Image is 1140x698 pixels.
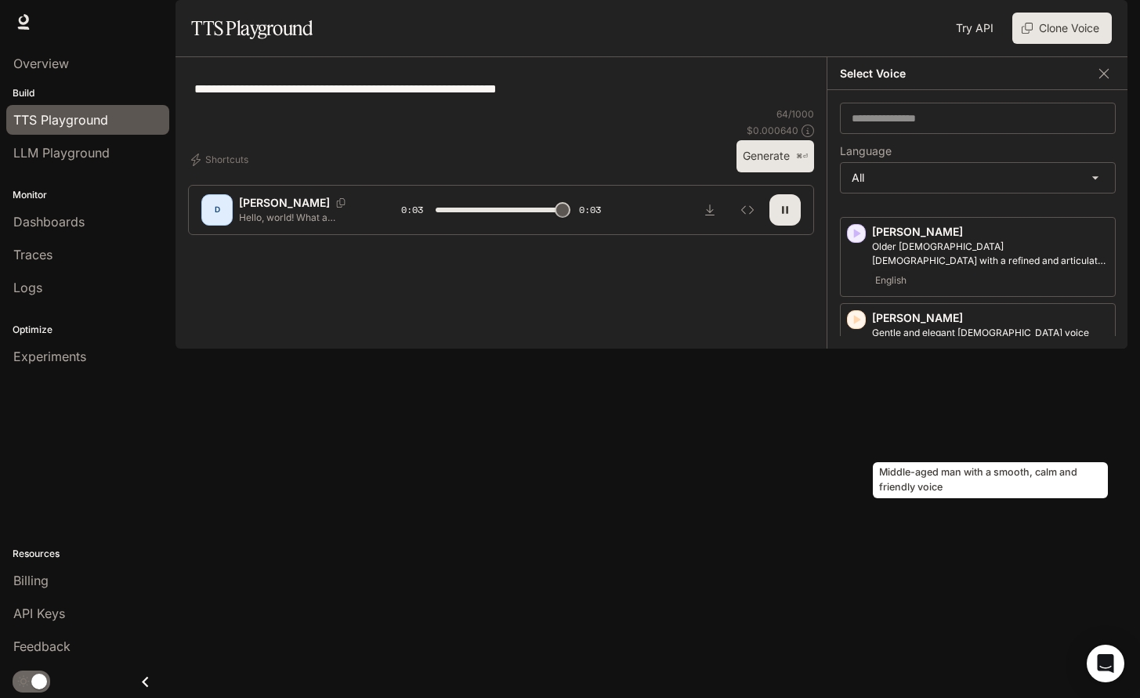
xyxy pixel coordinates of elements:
[732,194,763,226] button: Inspect
[872,271,910,290] span: English
[736,140,814,172] button: Generate⌘⏎
[872,326,1109,340] p: Gentle and elegant female voice
[776,107,814,121] p: 64 / 1000
[330,198,352,208] button: Copy Voice ID
[239,211,364,224] p: Hello, world! What a wonderful day to be a text-to-speech model!
[872,310,1109,326] p: [PERSON_NAME]
[841,163,1115,193] div: All
[747,124,798,137] p: $ 0.000640
[694,194,726,226] button: Download audio
[401,202,423,218] span: 0:03
[204,197,230,222] div: D
[840,146,892,157] p: Language
[239,195,330,211] p: [PERSON_NAME]
[872,224,1109,240] p: [PERSON_NAME]
[1087,645,1124,682] div: Open Intercom Messenger
[1012,13,1112,44] button: Clone Voice
[950,13,1000,44] a: Try API
[796,152,808,161] p: ⌘⏎
[188,147,255,172] button: Shortcuts
[579,202,601,218] span: 0:03
[191,13,313,44] h1: TTS Playground
[873,462,1108,498] div: Middle-aged man with a smooth, calm and friendly voice
[872,240,1109,268] p: Older British male with a refined and articulate voice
